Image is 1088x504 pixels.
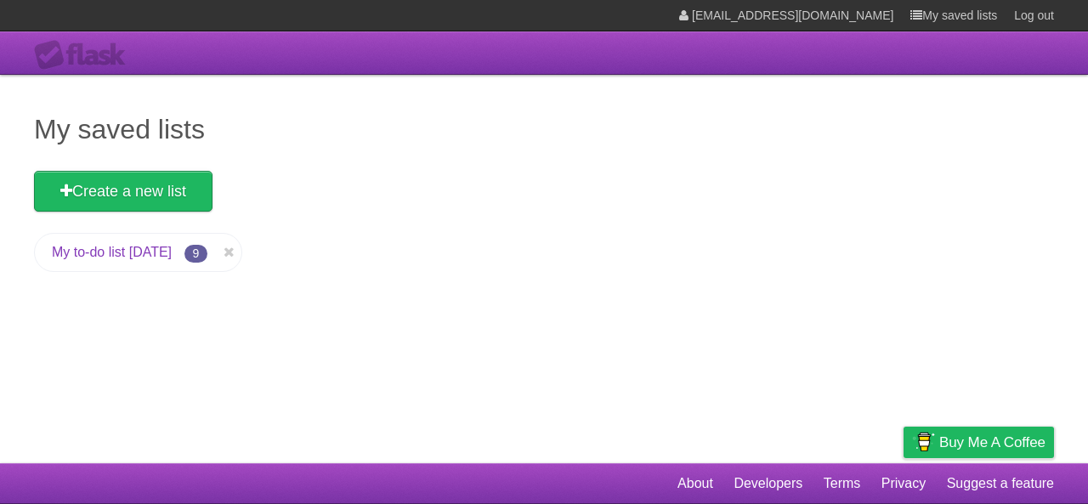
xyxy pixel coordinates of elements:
h1: My saved lists [34,109,1054,150]
a: Create a new list [34,171,212,212]
span: 9 [184,245,208,263]
a: Suggest a feature [947,467,1054,500]
div: Flask [34,40,136,71]
a: Privacy [881,467,926,500]
img: Buy me a coffee [912,428,935,456]
a: Buy me a coffee [904,427,1054,458]
span: Buy me a coffee [939,428,1045,457]
a: My to-do list [DATE] [52,245,172,259]
a: Terms [824,467,861,500]
a: About [677,467,713,500]
a: Developers [734,467,802,500]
